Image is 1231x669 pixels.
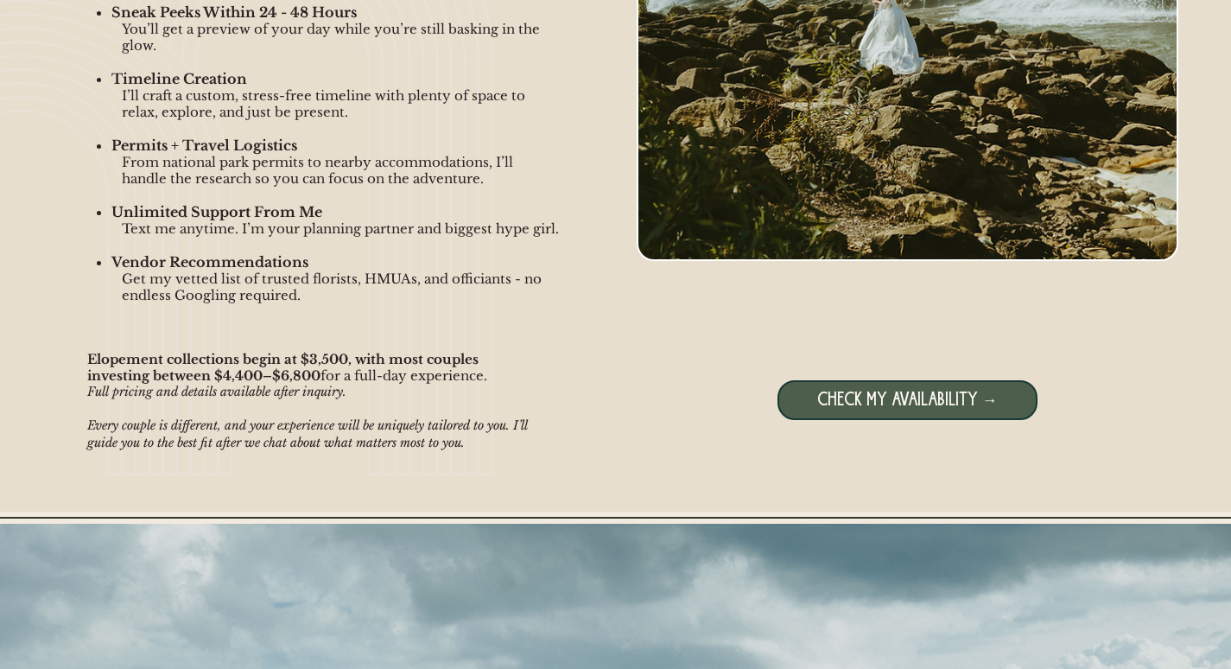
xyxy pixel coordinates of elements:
[111,203,322,220] span: Unlimited Support From Me
[122,220,559,237] span: Text me anytime. I’m your planning partner and biggest hype girl.
[817,392,998,409] a: CHECK MY AVAILABILITY →
[111,3,357,21] span: Sneak Peeks Within 24 - 48 Hours
[87,351,479,384] span: Elopement collections begin at $3,500, with most couples investing between $4,400–$6,800
[817,390,998,411] span: CHECK MY AVAILABILITY →
[122,154,513,187] span: From national park permits to nearby accommodations, I’ll handle the research so you can focus on...
[87,384,346,399] span: Full pricing and details available after inquiry.
[1032,612,1231,669] iframe: Wix Chat
[122,87,525,120] span: I’ll craft a custom, stress-free timeline with plenty of space to relax, explore, and just be pre...
[320,367,487,384] span: for a full-day experience.
[122,271,542,303] span: Get my vetted list of trusted florists, HMUAs, and officiants - no endless Googling required.
[87,417,528,450] span: Every couple is different, and your experience will be uniquely tailored to you. I’ll guide you t...
[111,253,308,271] span: Vendor Recommendations
[111,70,247,87] span: Timeline Creation
[111,137,297,154] span: Permits + Travel Logistics
[122,21,540,54] span: You’ll get a preview of your day while you’re still basking in the glow.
